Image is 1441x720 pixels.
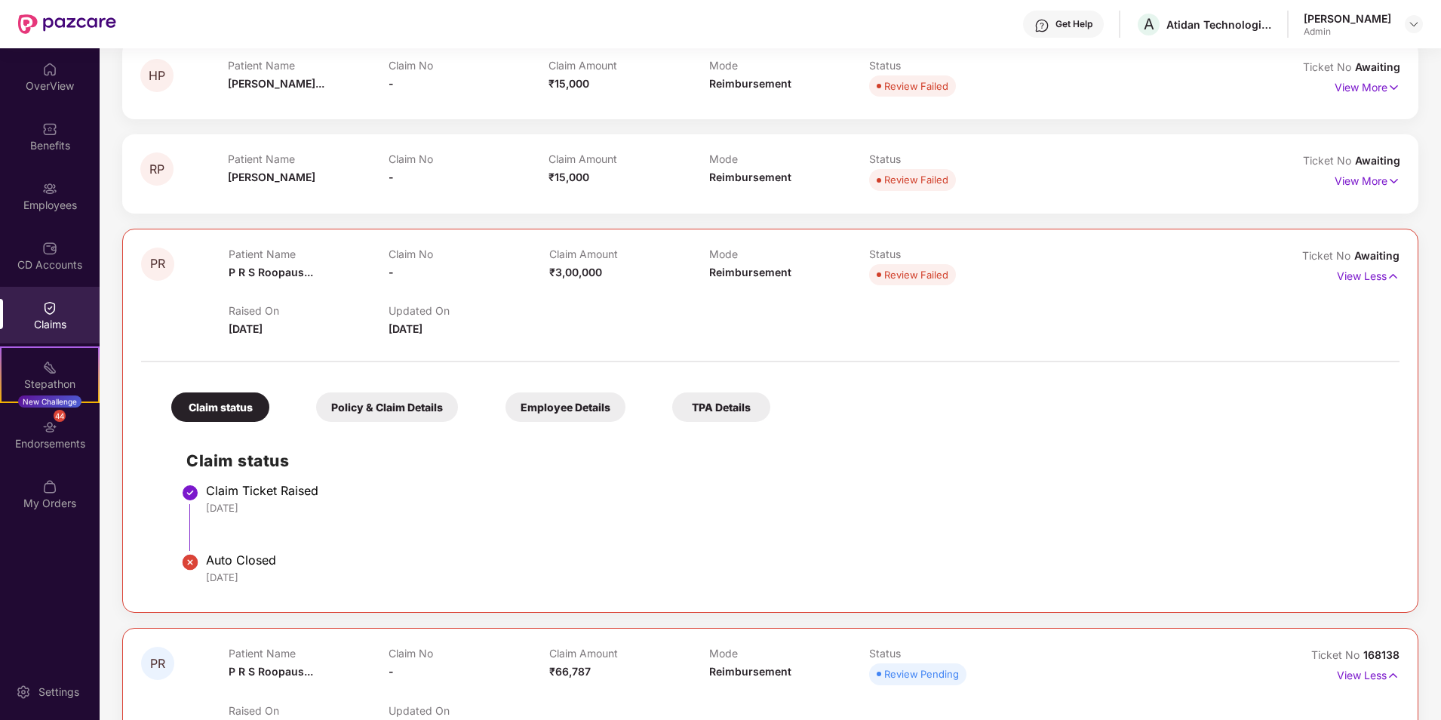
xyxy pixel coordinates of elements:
[1354,249,1400,262] span: Awaiting
[18,14,116,34] img: New Pazcare Logo
[228,77,324,90] span: [PERSON_NAME]...
[389,77,394,90] span: -
[869,647,1029,660] p: Status
[1387,268,1400,285] img: svg+xml;base64,PHN2ZyB4bWxucz0iaHR0cDovL3d3dy53My5vcmcvMjAwMC9zdmciIHdpZHRoPSIxNyIgaGVpZ2h0PSIxNy...
[709,248,869,260] p: Mode
[505,392,625,422] div: Employee Details
[150,657,165,670] span: PR
[389,704,548,717] p: Updated On
[1311,648,1363,661] span: Ticket No
[1034,18,1049,33] img: svg+xml;base64,PHN2ZyBpZD0iSGVscC0zMngzMiIgeG1sbnM9Imh0dHA6Ly93d3cudzMub3JnLzIwMDAvc3ZnIiB3aWR0aD...
[1337,264,1400,285] p: View Less
[1355,154,1400,167] span: Awaiting
[389,322,422,335] span: [DATE]
[869,152,1030,165] p: Status
[548,152,709,165] p: Claim Amount
[229,704,389,717] p: Raised On
[206,571,1384,584] div: [DATE]
[709,647,869,660] p: Mode
[709,77,791,90] span: Reimbursement
[228,59,389,72] p: Patient Name
[42,241,57,256] img: svg+xml;base64,PHN2ZyBpZD0iQ0RfQWNjb3VudHMiIGRhdGEtbmFtZT0iQ0QgQWNjb3VudHMiIHhtbG5zPSJodHRwOi8vd3...
[206,552,1384,568] div: Auto Closed
[229,304,389,317] p: Raised On
[1355,60,1400,73] span: Awaiting
[869,248,1029,260] p: Status
[884,267,948,282] div: Review Failed
[884,78,948,94] div: Review Failed
[549,266,602,278] span: ₹3,00,000
[1303,154,1355,167] span: Ticket No
[42,300,57,315] img: svg+xml;base64,PHN2ZyBpZD0iQ2xhaW0iIHhtbG5zPSJodHRwOi8vd3d3LnczLm9yZy8yMDAwL3N2ZyIgd2lkdGg9IjIwIi...
[1335,169,1400,189] p: View More
[389,59,549,72] p: Claim No
[709,266,791,278] span: Reimbursement
[1304,11,1391,26] div: [PERSON_NAME]
[1335,75,1400,96] p: View More
[229,322,263,335] span: [DATE]
[228,171,315,183] span: [PERSON_NAME]
[54,410,66,422] div: 44
[2,377,98,392] div: Stepathon
[389,152,549,165] p: Claim No
[389,171,394,183] span: -
[549,248,709,260] p: Claim Amount
[1144,15,1154,33] span: A
[34,685,84,700] div: Settings
[42,420,57,435] img: svg+xml;base64,PHN2ZyBpZD0iRW5kb3JzZW1lbnRzIiB4bWxucz0iaHR0cDovL3d3dy53My5vcmcvMjAwMC9zdmciIHdpZH...
[709,665,791,678] span: Reimbursement
[42,360,57,375] img: svg+xml;base64,PHN2ZyB4bWxucz0iaHR0cDovL3d3dy53My5vcmcvMjAwMC9zdmciIHdpZHRoPSIyMSIgaGVpZ2h0PSIyMC...
[1387,79,1400,96] img: svg+xml;base64,PHN2ZyB4bWxucz0iaHR0cDovL3d3dy53My5vcmcvMjAwMC9zdmciIHdpZHRoPSIxNyIgaGVpZ2h0PSIxNy...
[149,69,165,82] span: HP
[884,666,959,682] div: Review Pending
[181,484,199,502] img: svg+xml;base64,PHN2ZyBpZD0iU3RlcC1Eb25lLTMyeDMyIiB4bWxucz0iaHR0cDovL3d3dy53My5vcmcvMjAwMC9zdmciIH...
[150,257,165,270] span: PR
[549,647,709,660] p: Claim Amount
[42,62,57,77] img: svg+xml;base64,PHN2ZyBpZD0iSG9tZSIgeG1sbnM9Imh0dHA6Ly93d3cudzMub3JnLzIwMDAvc3ZnIiB3aWR0aD0iMjAiIG...
[42,181,57,196] img: svg+xml;base64,PHN2ZyBpZD0iRW1wbG95ZWVzIiB4bWxucz0iaHR0cDovL3d3dy53My5vcmcvMjAwMC9zdmciIHdpZHRoPS...
[206,483,1384,498] div: Claim Ticket Raised
[181,553,199,571] img: svg+xml;base64,PHN2ZyBpZD0iU3RlcC1Eb25lLTIweDIwIiB4bWxucz0iaHR0cDovL3d3dy53My5vcmcvMjAwMC9zdmciIH...
[16,685,31,700] img: svg+xml;base64,PHN2ZyBpZD0iU2V0dGluZy0yMHgyMCIgeG1sbnM9Imh0dHA6Ly93d3cudzMub3JnLzIwMDAvc3ZnIiB3aW...
[709,152,870,165] p: Mode
[1303,60,1355,73] span: Ticket No
[389,665,394,678] span: -
[1387,173,1400,189] img: svg+xml;base64,PHN2ZyB4bWxucz0iaHR0cDovL3d3dy53My5vcmcvMjAwMC9zdmciIHdpZHRoPSIxNyIgaGVpZ2h0PSIxNy...
[229,266,313,278] span: P R S Roopaus...
[869,59,1030,72] p: Status
[548,77,589,90] span: ₹15,000
[149,163,164,176] span: RP
[206,501,1384,515] div: [DATE]
[1055,18,1092,30] div: Get Help
[316,392,458,422] div: Policy & Claim Details
[709,171,791,183] span: Reimbursement
[548,59,709,72] p: Claim Amount
[389,266,394,278] span: -
[42,122,57,137] img: svg+xml;base64,PHN2ZyBpZD0iQmVuZWZpdHMiIHhtbG5zPSJodHRwOi8vd3d3LnczLm9yZy8yMDAwL3N2ZyIgd2lkdGg9Ij...
[1363,648,1400,661] span: 168138
[229,647,389,660] p: Patient Name
[884,172,948,187] div: Review Failed
[672,392,770,422] div: TPA Details
[1302,249,1354,262] span: Ticket No
[1166,17,1272,32] div: Atidan Technologies Pvt Ltd
[18,395,81,408] div: New Challenge
[228,152,389,165] p: Patient Name
[389,248,548,260] p: Claim No
[42,479,57,494] img: svg+xml;base64,PHN2ZyBpZD0iTXlfT3JkZXJzIiBkYXRhLW5hbWU9Ik15IE9yZGVycyIgeG1sbnM9Imh0dHA6Ly93d3cudz...
[389,647,548,660] p: Claim No
[548,171,589,183] span: ₹15,000
[1387,667,1400,684] img: svg+xml;base64,PHN2ZyB4bWxucz0iaHR0cDovL3d3dy53My5vcmcvMjAwMC9zdmciIHdpZHRoPSIxNyIgaGVpZ2h0PSIxNy...
[1408,18,1420,30] img: svg+xml;base64,PHN2ZyBpZD0iRHJvcGRvd24tMzJ4MzIiIHhtbG5zPSJodHRwOi8vd3d3LnczLm9yZy8yMDAwL3N2ZyIgd2...
[1337,663,1400,684] p: View Less
[1304,26,1391,38] div: Admin
[171,392,269,422] div: Claim status
[229,248,389,260] p: Patient Name
[389,304,548,317] p: Updated On
[229,665,313,678] span: P R S Roopaus...
[709,59,870,72] p: Mode
[186,448,1384,473] h2: Claim status
[549,665,591,678] span: ₹66,787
